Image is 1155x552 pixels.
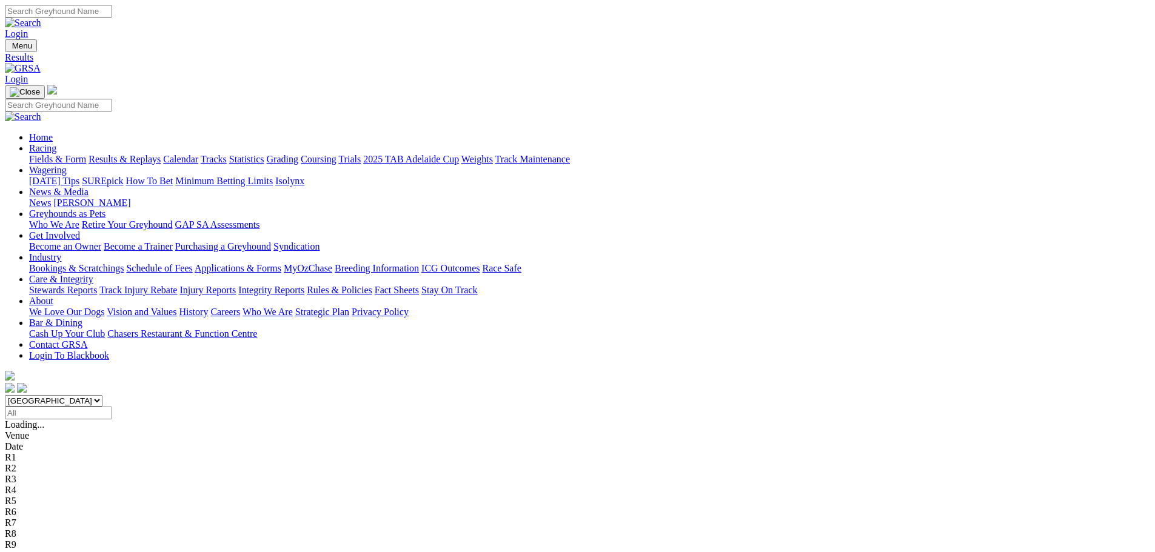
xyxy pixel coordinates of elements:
div: R6 [5,507,1150,517]
a: About [29,296,53,306]
a: Contact GRSA [29,339,87,350]
a: Who We Are [243,307,293,317]
a: Stay On Track [421,285,477,295]
a: Injury Reports [179,285,236,295]
a: Fields & Form [29,154,86,164]
a: Stewards Reports [29,285,97,295]
a: Minimum Betting Limits [175,176,273,186]
a: Race Safe [482,263,521,273]
a: Track Maintenance [495,154,570,164]
a: Purchasing a Greyhound [175,241,271,251]
a: ICG Outcomes [421,263,480,273]
a: Fact Sheets [375,285,419,295]
a: [DATE] Tips [29,176,79,186]
div: Care & Integrity [29,285,1150,296]
a: Wagering [29,165,67,175]
div: Bar & Dining [29,328,1150,339]
a: Calendar [163,154,198,164]
a: Privacy Policy [352,307,409,317]
a: Chasers Restaurant & Function Centre [107,328,257,339]
a: Isolynx [275,176,304,186]
a: Greyhounds as Pets [29,208,105,219]
img: Search [5,111,41,122]
span: Loading... [5,419,44,430]
a: Track Injury Rebate [99,285,177,295]
a: Get Involved [29,230,80,241]
img: GRSA [5,63,41,74]
a: News [29,198,51,208]
a: [PERSON_NAME] [53,198,130,208]
button: Toggle navigation [5,85,45,99]
a: SUREpick [82,176,123,186]
div: About [29,307,1150,318]
a: Care & Integrity [29,274,93,284]
a: GAP SA Assessments [175,219,260,230]
a: History [179,307,208,317]
a: Integrity Reports [238,285,304,295]
a: Careers [210,307,240,317]
img: logo-grsa-white.png [5,371,15,381]
img: Close [10,87,40,97]
div: Racing [29,154,1150,165]
a: Strategic Plan [295,307,349,317]
a: Results & Replays [89,154,161,164]
a: Industry [29,252,61,262]
a: How To Bet [126,176,173,186]
a: Login [5,74,28,84]
a: Syndication [273,241,320,251]
div: R5 [5,496,1150,507]
a: Coursing [301,154,336,164]
a: Weights [461,154,493,164]
a: News & Media [29,187,89,197]
div: R1 [5,452,1150,463]
a: Login [5,28,28,39]
a: Cash Up Your Club [29,328,105,339]
a: 2025 TAB Adelaide Cup [363,154,459,164]
a: Become a Trainer [104,241,173,251]
div: Wagering [29,176,1150,187]
a: Racing [29,143,56,153]
div: R9 [5,539,1150,550]
div: Greyhounds as Pets [29,219,1150,230]
a: MyOzChase [284,263,332,273]
a: Results [5,52,1150,63]
a: Become an Owner [29,241,101,251]
div: News & Media [29,198,1150,208]
img: facebook.svg [5,383,15,393]
div: R2 [5,463,1150,474]
a: Retire Your Greyhound [82,219,173,230]
button: Toggle navigation [5,39,37,52]
div: R3 [5,474,1150,485]
div: Venue [5,430,1150,441]
a: Grading [267,154,298,164]
a: Bar & Dining [29,318,82,328]
div: Date [5,441,1150,452]
a: Bookings & Scratchings [29,263,124,273]
div: Get Involved [29,241,1150,252]
a: We Love Our Dogs [29,307,104,317]
a: Home [29,132,53,142]
div: R8 [5,528,1150,539]
a: Schedule of Fees [126,263,192,273]
span: Menu [12,41,32,50]
a: Rules & Policies [307,285,372,295]
div: R4 [5,485,1150,496]
a: Applications & Forms [195,263,281,273]
a: Vision and Values [107,307,176,317]
input: Search [5,5,112,18]
img: Search [5,18,41,28]
a: Breeding Information [335,263,419,273]
div: R7 [5,517,1150,528]
a: Tracks [201,154,227,164]
a: Who We Are [29,219,79,230]
img: twitter.svg [17,383,27,393]
input: Search [5,99,112,111]
input: Select date [5,407,112,419]
img: logo-grsa-white.png [47,85,57,95]
a: Login To Blackbook [29,350,109,361]
a: Trials [338,154,361,164]
a: Statistics [229,154,264,164]
div: Industry [29,263,1150,274]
